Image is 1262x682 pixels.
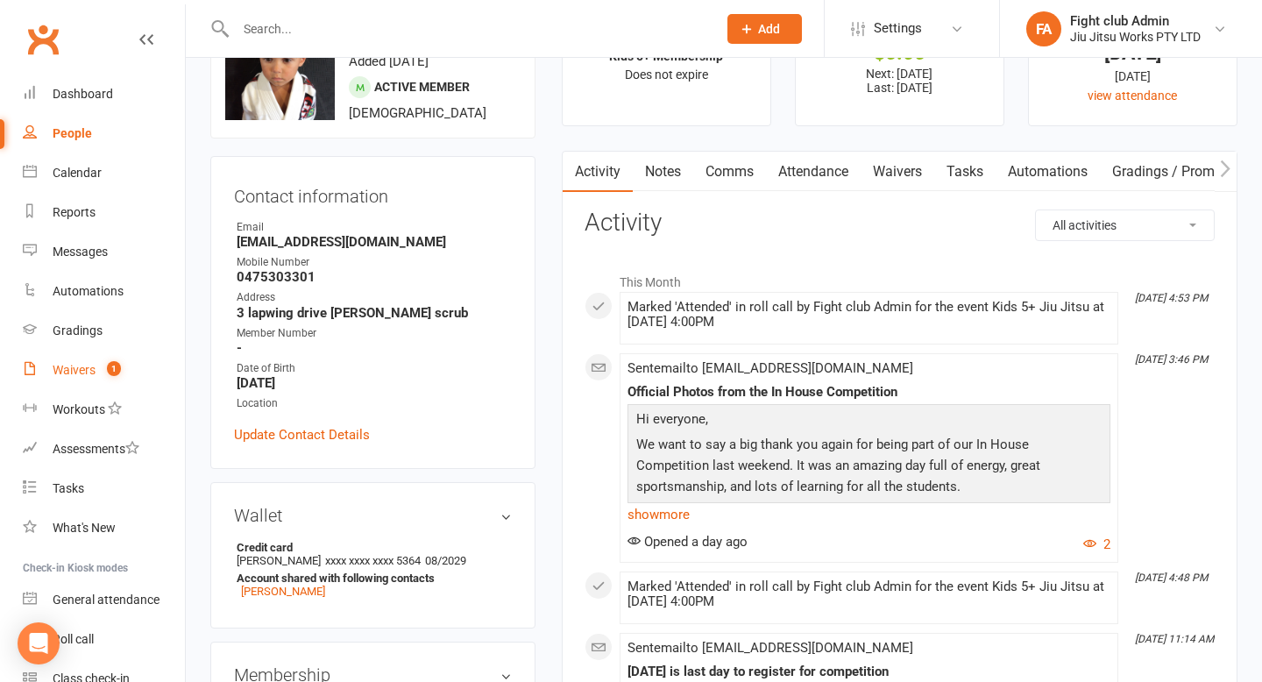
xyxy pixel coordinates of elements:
div: Open Intercom Messenger [18,622,60,664]
li: This Month [585,264,1215,292]
li: [PERSON_NAME] [234,538,512,600]
time: Added [DATE] [349,53,429,69]
div: FA [1026,11,1061,46]
div: [DATE] is last day to register for competition [627,664,1110,679]
a: General attendance kiosk mode [23,580,185,620]
i: [DATE] 11:14 AM [1135,633,1214,645]
strong: Account shared with following contacts [237,572,503,585]
div: People [53,126,92,140]
a: Comms [693,152,766,192]
h3: Activity [585,210,1215,237]
div: General attendance [53,593,160,607]
a: Waivers 1 [23,351,185,390]
i: [DATE] 4:53 PM [1135,292,1208,304]
a: Workouts [23,390,185,430]
div: Fight club Admin [1070,13,1201,29]
a: Waivers [861,152,934,192]
h3: Wallet [234,506,512,525]
div: Member Number [237,325,512,342]
a: Clubworx [21,18,65,61]
a: [PERSON_NAME] [241,585,325,598]
a: What's New [23,508,185,548]
span: Active member [374,80,470,94]
div: Mobile Number [237,254,512,271]
div: Dashboard [53,87,113,101]
div: Gradings [53,323,103,337]
div: Official Photos from the In House Competition [627,385,1110,400]
strong: 3 lapwing drive [PERSON_NAME] scrub [237,305,512,321]
button: Add [727,14,802,44]
a: Activity [563,152,633,192]
a: Dashboard [23,75,185,114]
a: Automations [996,152,1100,192]
span: 08/2029 [425,554,466,567]
span: Sent email to [EMAIL_ADDRESS][DOMAIN_NAME] [627,360,913,376]
a: Gradings [23,311,185,351]
i: [DATE] 3:46 PM [1135,353,1208,366]
span: 1 [107,361,121,376]
span: Does not expire [625,67,708,82]
div: Jiu Jitsu Works PTY LTD [1070,29,1201,45]
a: People [23,114,185,153]
div: [DATE] [1045,44,1221,62]
a: Attendance [766,152,861,192]
a: show more [627,502,1110,527]
span: [DEMOGRAPHIC_DATA] [349,105,486,121]
p: We want to say a big thank you again for being part of our In House Competition last weekend. It ... [632,434,1106,501]
i: [DATE] 4:48 PM [1135,572,1208,584]
div: Automations [53,284,124,298]
input: Search... [230,17,705,41]
div: $0.00 [812,44,988,62]
a: Roll call [23,620,185,659]
div: Calendar [53,166,102,180]
div: Reports [53,205,96,219]
a: Messages [23,232,185,272]
p: Hi everyone, [632,408,1106,434]
a: Assessments [23,430,185,469]
span: Sent email to [EMAIL_ADDRESS][DOMAIN_NAME] [627,640,913,656]
div: Location [237,395,512,412]
div: What's New [53,521,116,535]
div: Date of Birth [237,360,512,377]
a: Tasks [23,469,185,508]
a: view attendance [1088,89,1177,103]
a: Notes [633,152,693,192]
strong: [DATE] [237,375,512,391]
a: Reports [23,193,185,232]
div: Waivers [53,363,96,377]
span: Add [758,22,780,36]
span: Settings [874,9,922,48]
strong: Credit card [237,541,503,554]
a: Tasks [934,152,996,192]
p: The official photos from the event are now available on our website: [URL][DOMAIN_NAME] [632,501,1106,548]
div: Address [237,289,512,306]
a: Automations [23,272,185,311]
div: Marked 'Attended' in roll call by Fight club Admin for the event Kids 5+ Jiu Jitsu at [DATE] 4:00PM [627,300,1110,330]
span: xxxx xxxx xxxx 5364 [325,554,421,567]
a: Calendar [23,153,185,193]
div: Assessments [53,442,139,456]
div: Marked 'Attended' in roll call by Fight club Admin for the event Kids 5+ Jiu Jitsu at [DATE] 4:00PM [627,579,1110,609]
button: 2 [1083,534,1110,555]
div: Email [237,219,512,236]
img: image1739515001.png [225,11,335,120]
div: Messages [53,245,108,259]
span: Opened a day ago [627,534,748,550]
p: Next: [DATE] Last: [DATE] [812,67,988,95]
div: Tasks [53,481,84,495]
a: Update Contact Details [234,424,370,445]
h3: Contact information [234,180,512,206]
strong: 0475303301 [237,269,512,285]
div: Workouts [53,402,105,416]
div: [DATE] [1045,67,1221,86]
strong: [EMAIL_ADDRESS][DOMAIN_NAME] [237,234,512,250]
strong: - [237,340,512,356]
div: Roll call [53,632,94,646]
